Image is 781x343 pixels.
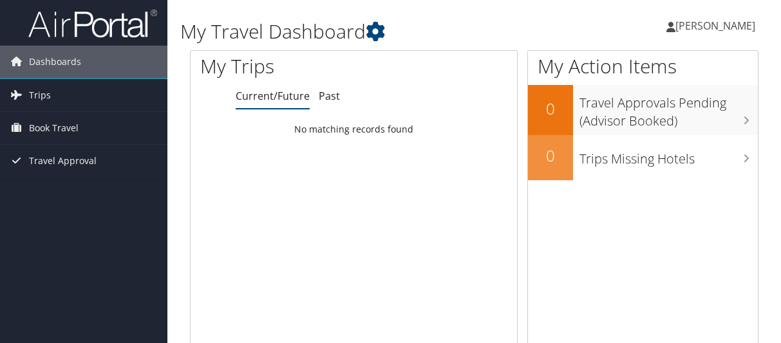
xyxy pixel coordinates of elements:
h3: Trips Missing Hotels [579,144,758,168]
td: No matching records found [191,118,517,141]
span: [PERSON_NAME] [675,19,755,33]
a: [PERSON_NAME] [666,6,768,45]
a: Current/Future [236,89,310,103]
h2: 0 [528,98,573,120]
a: 0Trips Missing Hotels [528,135,758,180]
a: 0Travel Approvals Pending (Advisor Booked) [528,85,758,134]
span: Travel Approval [29,145,97,177]
h1: My Action Items [528,53,758,80]
h2: 0 [528,145,573,167]
span: Dashboards [29,46,81,78]
h3: Travel Approvals Pending (Advisor Booked) [579,88,758,130]
img: airportal-logo.png [28,8,157,39]
h1: My Trips [200,53,372,80]
span: Book Travel [29,112,79,144]
h1: My Travel Dashboard [180,18,572,45]
a: Past [319,89,340,103]
span: Trips [29,79,51,111]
